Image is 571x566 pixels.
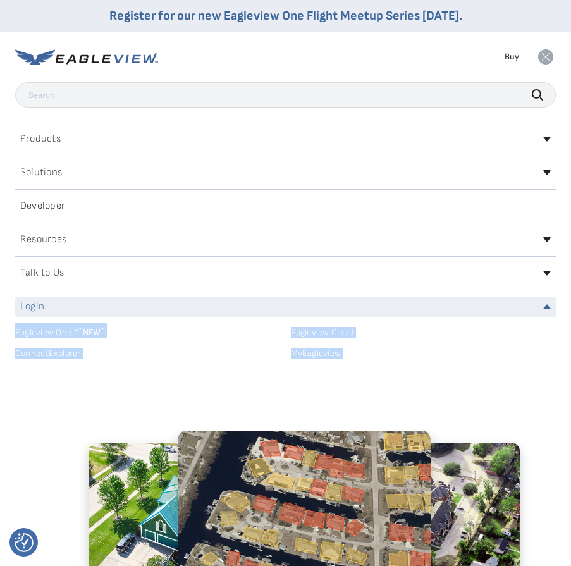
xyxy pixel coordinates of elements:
img: Revisit consent button [15,533,34,552]
a: ConnectExplorer [15,348,281,359]
h2: Solutions [20,168,62,178]
h2: Login [20,302,44,312]
a: MyEagleview [291,348,556,359]
input: Search [15,82,556,108]
a: Eagleview Cloud [291,327,556,338]
a: Buy [505,51,519,63]
a: Developer [15,196,556,216]
a: Eagleview One™*NEW* [15,323,281,338]
h2: Products [20,134,61,144]
h2: Talk to Us [20,268,64,278]
span: NEW [78,327,104,338]
h2: Resources [20,235,66,245]
h2: Developer [20,201,65,211]
a: Register for our new Eagleview One Flight Meetup Series [DATE]. [109,8,462,23]
button: Consent Preferences [15,533,34,552]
